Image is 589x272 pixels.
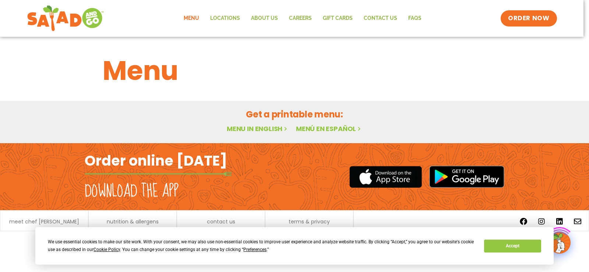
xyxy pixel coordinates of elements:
[103,51,486,91] h1: Menu
[358,10,403,27] a: Contact Us
[107,219,159,224] a: nutrition & allergens
[27,4,105,33] img: new-SAG-logo-768×292
[243,247,267,252] span: Preferences
[283,10,317,27] a: Careers
[296,124,362,133] a: Menú en español
[484,240,541,252] button: Accept
[429,166,504,188] img: google_play
[35,227,554,265] div: Cookie Consent Prompt
[9,219,79,224] a: meet chef [PERSON_NAME]
[246,10,283,27] a: About Us
[508,14,549,23] span: ORDER NOW
[85,172,232,176] img: fork
[403,10,427,27] a: FAQs
[85,152,227,170] h2: Order online [DATE]
[207,219,235,224] a: contact us
[227,124,289,133] a: Menu in English
[349,165,422,189] img: appstore
[289,219,330,224] a: terms & privacy
[178,10,205,27] a: Menu
[85,181,179,202] h2: Download the app
[317,10,358,27] a: GIFT CARDS
[205,10,246,27] a: Locations
[48,238,475,254] div: We use essential cookies to make our site work. With your consent, we may also use non-essential ...
[103,108,486,121] h2: Get a printable menu:
[501,10,557,27] a: ORDER NOW
[178,10,427,27] nav: Menu
[94,247,120,252] span: Cookie Policy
